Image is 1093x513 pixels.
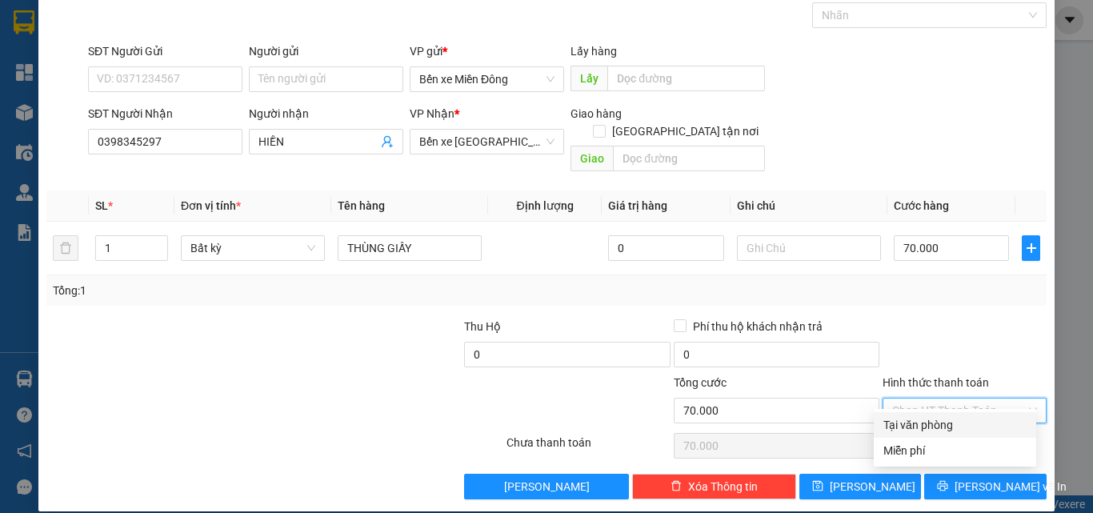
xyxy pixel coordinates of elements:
span: user-add [381,135,394,148]
div: Người nhận [249,105,403,122]
li: VP Bến xe [GEOGRAPHIC_DATA] [110,86,213,139]
th: Ghi chú [731,190,887,222]
li: Rạng Đông Buslines [8,8,232,68]
button: deleteXóa Thông tin [632,474,796,499]
span: Giao hàng [571,107,622,120]
span: VP Nhận [410,107,454,120]
span: [GEOGRAPHIC_DATA] tận nơi [606,122,765,140]
input: Dọc đường [607,66,765,91]
span: Bến xe Miền Đông [419,67,555,91]
button: plus [1022,235,1040,261]
span: save [812,480,823,493]
span: delete [671,480,682,493]
button: save[PERSON_NAME] [799,474,922,499]
label: Hình thức thanh toán [883,376,989,389]
span: Xóa Thông tin [688,478,758,495]
span: SL [95,199,108,212]
div: Miễn phí [883,442,1027,459]
div: VP gửi [410,42,564,60]
span: Tên hàng [338,199,385,212]
li: VP Bến xe Miền Đông [8,86,110,122]
input: Dọc đường [613,146,765,171]
span: Giao [571,146,613,171]
div: Chưa thanh toán [505,434,672,462]
span: [PERSON_NAME] và In [955,478,1067,495]
span: Bất kỳ [190,236,315,260]
span: printer [937,480,948,493]
span: [PERSON_NAME] [830,478,915,495]
span: Thu Hộ [464,320,501,333]
span: Lấy [571,66,607,91]
div: Tổng: 1 [53,282,423,299]
span: Đơn vị tính [181,199,241,212]
span: Định lượng [516,199,573,212]
span: Lấy hàng [571,45,617,58]
span: Bến xe Quảng Ngãi [419,130,555,154]
span: [PERSON_NAME] [504,478,590,495]
div: Tại văn phòng [883,416,1027,434]
button: delete [53,235,78,261]
button: [PERSON_NAME] [464,474,628,499]
div: Người gửi [249,42,403,60]
input: VD: Bàn, Ghế [338,235,482,261]
span: Giá trị hàng [608,199,667,212]
input: 0 [608,235,723,261]
button: printer[PERSON_NAME] và In [924,474,1047,499]
span: Phí thu hộ khách nhận trả [687,318,829,335]
span: Tổng cước [674,376,727,389]
input: Ghi Chú [737,235,881,261]
div: SĐT Người Nhận [88,105,242,122]
span: Cước hàng [894,199,949,212]
span: plus [1023,242,1039,254]
div: SĐT Người Gửi [88,42,242,60]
